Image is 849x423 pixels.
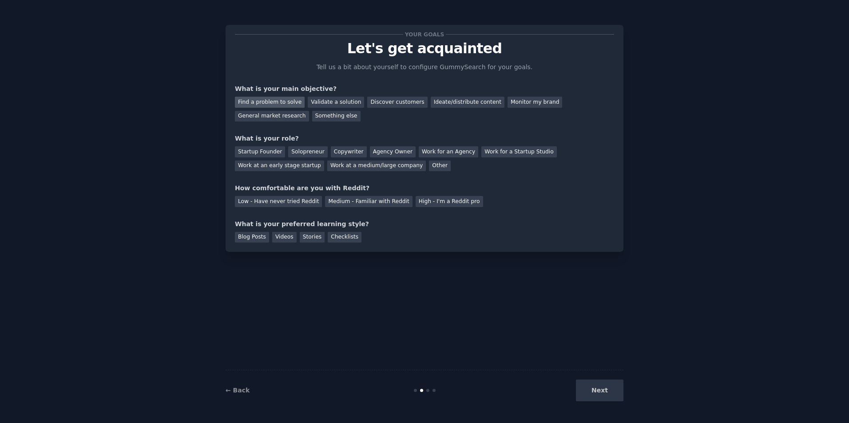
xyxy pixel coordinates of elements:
div: Startup Founder [235,146,285,157]
div: Checklists [328,232,361,243]
div: Copywriter [331,146,367,157]
div: Low - Have never tried Reddit [235,196,322,207]
div: Work for an Agency [419,146,478,157]
div: Validate a solution [308,97,364,108]
div: Stories [300,232,325,243]
div: Monitor my brand [508,97,562,108]
div: Solopreneur [288,146,327,157]
div: Medium - Familiar with Reddit [325,196,412,207]
a: ← Back [226,387,250,394]
div: High - I'm a Reddit pro [416,196,483,207]
div: Ideate/distribute content [431,97,504,108]
div: Work at a medium/large company [327,161,426,172]
div: Other [429,161,451,172]
div: What is your role? [235,134,614,143]
div: Something else [312,111,361,122]
div: What is your main objective? [235,84,614,94]
div: Work for a Startup Studio [481,146,556,157]
div: Blog Posts [235,232,269,243]
div: General market research [235,111,309,122]
div: Work at an early stage startup [235,161,324,172]
div: Videos [272,232,297,243]
p: Tell us a bit about yourself to configure GummySearch for your goals. [313,63,536,72]
div: Discover customers [367,97,427,108]
div: What is your preferred learning style? [235,219,614,229]
span: Your goals [403,30,446,39]
div: Agency Owner [370,146,416,157]
p: Let's get acquainted [235,41,614,56]
div: How comfortable are you with Reddit? [235,184,614,193]
div: Find a problem to solve [235,97,305,108]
